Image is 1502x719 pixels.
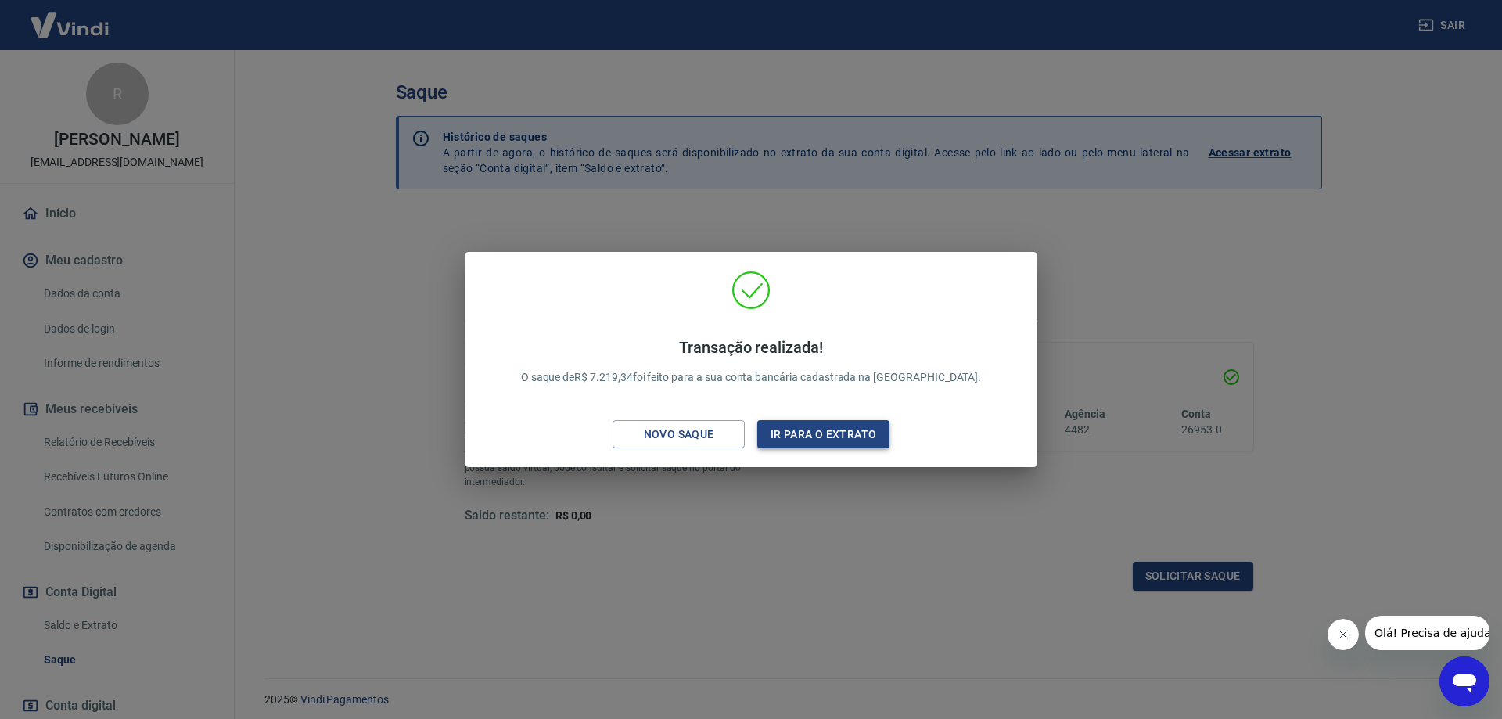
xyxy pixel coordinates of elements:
[521,338,982,386] p: O saque de R$ 7.219,34 foi feito para a sua conta bancária cadastrada na [GEOGRAPHIC_DATA].
[757,420,889,449] button: Ir para o extrato
[1365,616,1489,650] iframe: Mensagem da empresa
[613,420,745,449] button: Novo saque
[1439,656,1489,706] iframe: Botão para abrir a janela de mensagens
[521,338,982,357] h4: Transação realizada!
[1328,619,1359,650] iframe: Fechar mensagem
[625,425,733,444] div: Novo saque
[9,11,131,23] span: Olá! Precisa de ajuda?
